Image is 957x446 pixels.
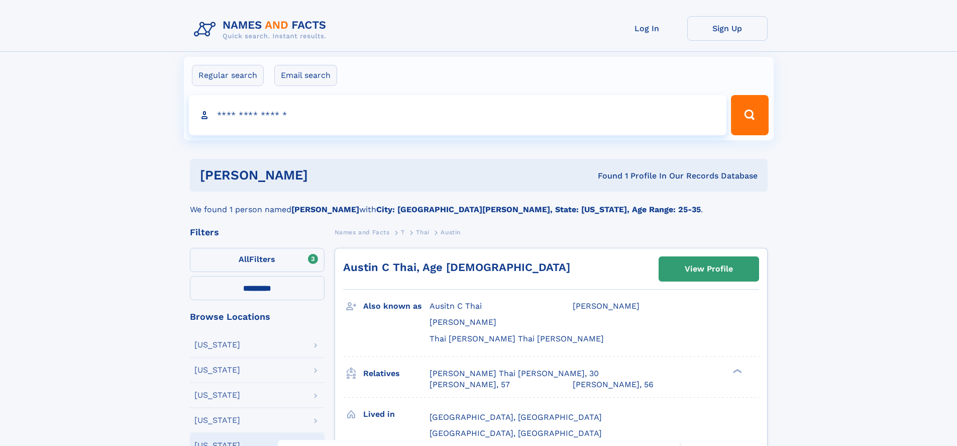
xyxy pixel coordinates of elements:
[401,229,405,236] span: T
[441,229,461,236] span: Austin
[291,205,359,214] b: [PERSON_NAME]
[430,317,496,327] span: [PERSON_NAME]
[363,406,430,423] h3: Lived in
[192,65,264,86] label: Regular search
[430,412,602,422] span: [GEOGRAPHIC_DATA], [GEOGRAPHIC_DATA]
[194,391,240,399] div: [US_STATE]
[685,257,733,281] div: View Profile
[190,248,325,272] label: Filters
[189,95,727,135] input: search input
[573,301,640,311] span: [PERSON_NAME]
[430,301,482,311] span: Ausitn C Thai
[430,379,510,390] a: [PERSON_NAME], 57
[190,312,325,321] div: Browse Locations
[573,379,654,390] a: [PERSON_NAME], 56
[607,16,687,41] a: Log In
[190,16,335,43] img: Logo Names and Facts
[416,229,429,236] span: Thai
[687,16,768,41] a: Sign Up
[190,192,768,216] div: We found 1 person named with .
[376,205,701,214] b: City: [GEOGRAPHIC_DATA][PERSON_NAME], State: [US_STATE], Age Range: 25-35
[659,257,759,281] a: View Profile
[190,228,325,237] div: Filters
[430,368,599,379] a: [PERSON_NAME] Thai [PERSON_NAME], 30
[335,226,390,238] a: Names and Facts
[194,341,240,349] div: [US_STATE]
[430,334,604,343] span: Thai [PERSON_NAME] Thai [PERSON_NAME]
[194,416,240,424] div: [US_STATE]
[363,298,430,315] h3: Also known as
[453,170,758,182] div: Found 1 Profile In Our Records Database
[430,428,602,438] span: [GEOGRAPHIC_DATA], [GEOGRAPHIC_DATA]
[363,365,430,382] h3: Relatives
[200,169,453,182] h1: [PERSON_NAME]
[731,95,768,135] button: Search Button
[194,366,240,374] div: [US_STATE]
[730,368,742,374] div: ❯
[239,254,249,264] span: All
[343,261,570,274] a: Austin C Thai, Age [DEMOGRAPHIC_DATA]
[401,226,405,238] a: T
[274,65,337,86] label: Email search
[416,226,429,238] a: Thai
